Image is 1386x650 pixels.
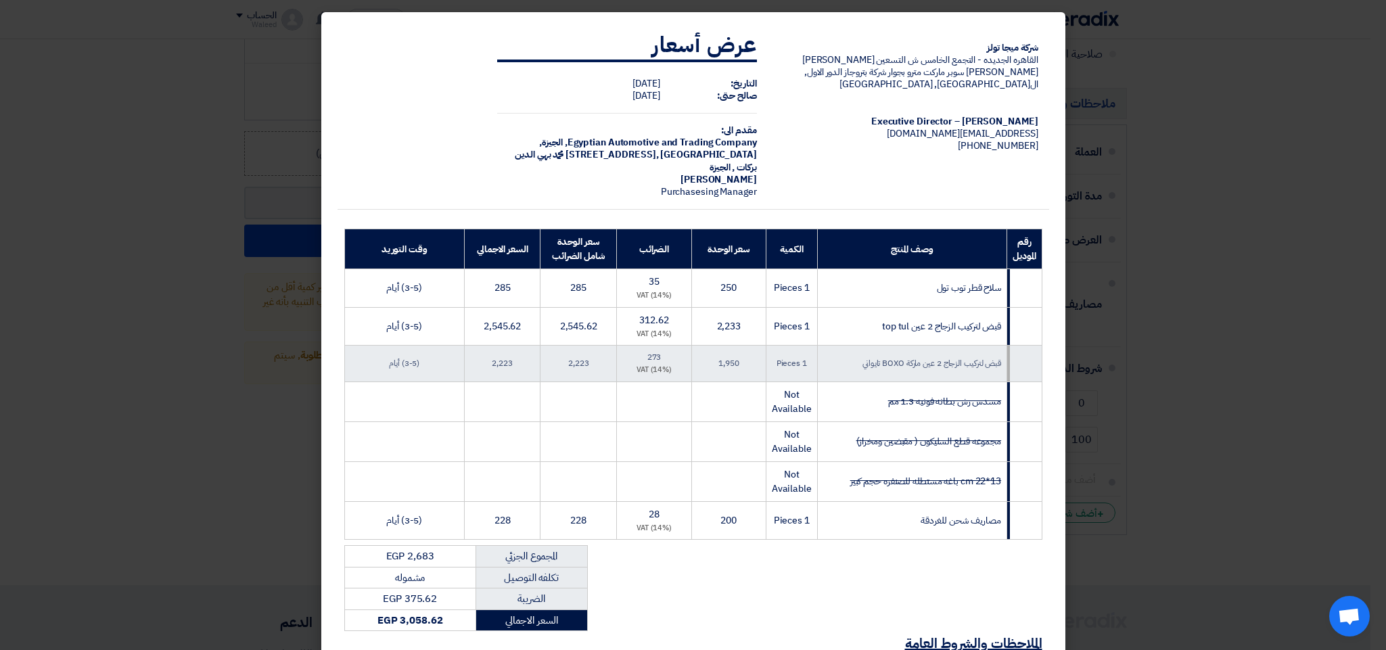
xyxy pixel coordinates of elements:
[649,507,660,521] span: 28
[568,357,589,369] span: 2,223
[766,229,817,269] th: الكمية
[476,609,587,631] td: السعر الاجمالي
[721,123,757,137] strong: مقدم الى:
[774,513,810,528] span: 1 Pieces
[779,42,1038,54] div: شركة ميجا تولز
[494,281,511,295] span: 285
[661,185,757,199] span: Purchasesing Manager
[882,319,1001,333] span: قبض لتركيب الزجاج 2 عين top tul
[774,319,810,333] span: 1 Pieces
[639,313,668,327] span: 312.62
[731,76,757,91] strong: التاريخ:
[389,357,419,369] span: (3-5) أيام
[632,76,660,91] span: [DATE]
[560,319,597,333] span: 2,545.62
[484,319,521,333] span: 2,545.62
[772,467,812,496] span: Not Available
[476,588,587,610] td: الضريبة
[386,513,422,528] span: (3-5) أيام
[386,319,422,333] span: (3-5) أيام
[570,513,586,528] span: 228
[1329,596,1370,636] a: Open chat
[680,172,757,187] span: [PERSON_NAME]
[622,365,686,376] div: (14%) VAT
[383,591,437,606] span: EGP 375.62
[772,388,812,416] span: Not Available
[887,126,1038,141] span: [EMAIL_ADDRESS][DOMAIN_NAME]
[772,427,812,456] span: Not Available
[718,357,739,369] span: 1,950
[377,613,443,628] strong: EGP 3,058.62
[652,28,757,61] strong: عرض أسعار
[464,229,540,269] th: السعر الاجمالي
[476,546,587,567] td: المجموع الجزئي
[888,394,1001,409] strike: مسدس رش بطانه فونيه 1.3 مم
[494,513,511,528] span: 228
[921,513,1001,528] span: مصاريف شحن للغردقة
[476,567,587,588] td: تكلفه التوصيل
[720,513,737,528] span: 200
[617,229,692,269] th: الضرائب
[850,474,1001,488] strike: cm 22*13 باغه مستطله للصنفره حجم كبير
[774,281,810,295] span: 1 Pieces
[958,139,1038,153] span: [PHONE_NUMBER]
[540,229,617,269] th: سعر الوحدة شامل الضرائب
[856,434,1002,448] strike: مجموعه قطع السليكون ( مقبضين ومخراز)
[492,357,513,369] span: 2,223
[802,53,1038,91] span: القاهره الجديده - التجمع الخامس ش التسعين [PERSON_NAME] [PERSON_NAME] سوبر ماركت مترو بجوار شركة ...
[647,351,662,363] span: 273
[777,357,807,369] span: 1 Pieces
[565,135,757,149] span: Egyptian Automotive and Trading Company,
[622,329,686,340] div: (14%) VAT
[622,523,686,534] div: (14%) VAT
[632,89,660,103] span: [DATE]
[515,135,756,174] span: الجيزة, [GEOGRAPHIC_DATA] ,[STREET_ADDRESS] محمد بهي الدين بركات , الجيزة
[717,319,741,333] span: 2,233
[817,229,1007,269] th: وصف المنتج
[386,281,422,295] span: (3-5) أيام
[395,570,425,585] span: مشموله
[649,275,660,289] span: 35
[717,89,757,103] strong: صالح حتى:
[720,281,737,295] span: 250
[622,290,686,302] div: (14%) VAT
[570,281,586,295] span: 285
[862,357,1001,369] span: قبض لتركيب الزجاج 2 عين ماركة BOXO تايواني
[691,229,766,269] th: سعر الوحدة
[779,116,1038,128] div: [PERSON_NAME] – Executive Director
[344,229,464,269] th: وقت التوريد
[344,546,476,567] td: EGP 2,683
[937,281,1002,295] span: سلاح قطر توب تول
[1007,229,1042,269] th: رقم الموديل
